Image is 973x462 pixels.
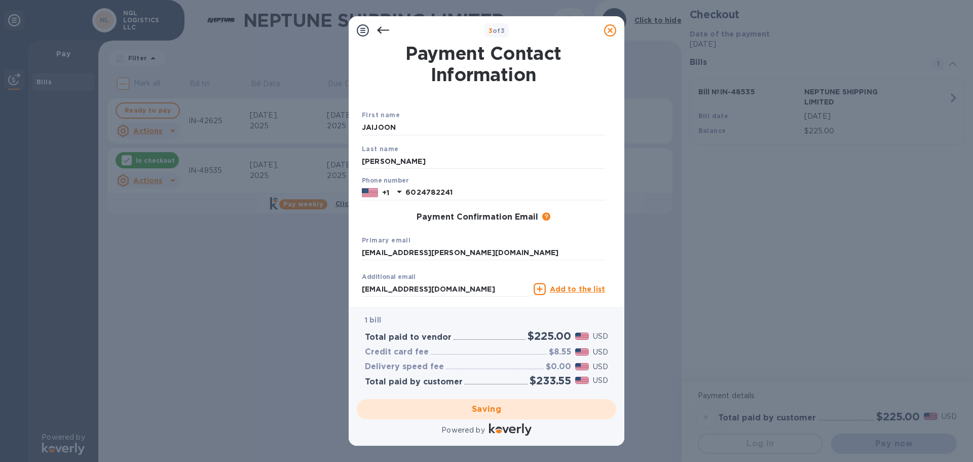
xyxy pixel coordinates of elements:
b: of 3 [489,27,505,34]
input: Enter your first name [362,120,605,135]
p: Email address will be added to the list of emails [362,298,530,310]
p: USD [593,362,608,372]
h3: Total paid to vendor [365,333,452,342]
b: First name [362,111,400,119]
h2: $225.00 [528,330,571,342]
img: USD [575,377,589,384]
b: 1 bill [365,316,381,324]
p: USD [593,347,608,358]
b: Primary email [362,236,410,244]
h2: $233.55 [530,374,571,387]
h3: $0.00 [546,362,571,372]
img: USD [575,333,589,340]
h3: Payment Confirmation Email [417,212,538,222]
p: Powered by [441,425,484,436]
input: Enter your primary name [362,245,605,261]
img: USD [575,348,589,356]
label: Additional email [362,274,416,280]
input: Enter your phone number [405,185,605,200]
h3: Credit card fee [365,347,429,357]
u: Add to the list [550,285,605,293]
h3: $8.55 [549,347,571,357]
input: Enter additional email [362,281,530,297]
b: Last name [362,145,399,153]
span: 3 [489,27,493,34]
input: Enter your last name [362,154,605,169]
p: USD [593,331,608,342]
h3: Delivery speed fee [365,362,444,372]
h1: Payment Contact Information [362,43,605,85]
img: US [362,187,378,198]
img: Logo [489,423,532,436]
h3: Total paid by customer [365,377,463,387]
img: USD [575,363,589,370]
p: USD [593,375,608,386]
p: +1 [382,188,389,198]
label: Phone number [362,178,408,184]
